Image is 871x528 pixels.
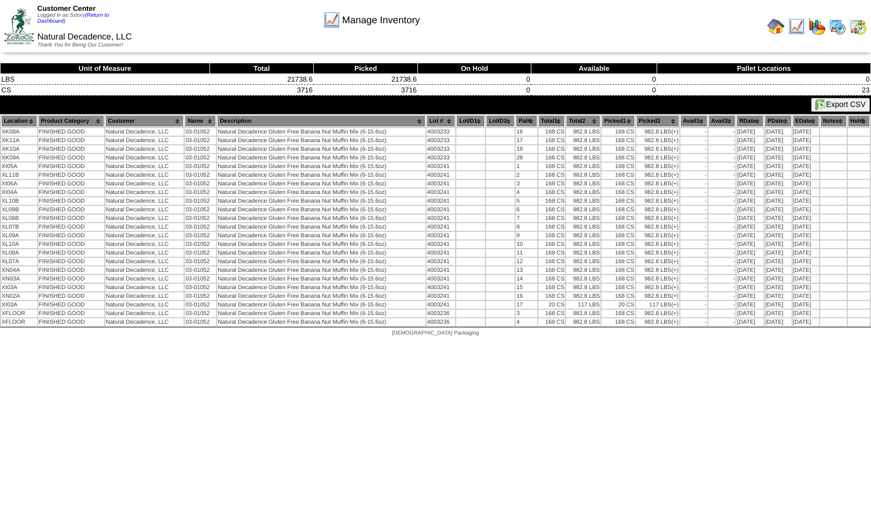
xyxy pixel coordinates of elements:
[37,4,96,12] span: Customer Center
[427,189,455,196] td: 4003241
[516,240,537,248] td: 10
[516,115,537,127] th: Pal#
[636,197,679,205] td: 982.8 LBS
[708,223,735,231] td: -
[185,128,216,136] td: 03-01052
[765,163,791,170] td: [DATE]
[657,63,871,74] th: Pallet Locations
[105,197,184,205] td: Natural Decadence, LLC
[37,42,123,48] span: Thank You for Being Our Customer!
[105,115,184,127] th: Customer
[671,224,678,230] div: (+)
[765,197,791,205] td: [DATE]
[680,137,707,144] td: -
[427,128,455,136] td: 4003233
[793,232,819,239] td: [DATE]
[566,163,600,170] td: 982.8 LBS
[566,240,600,248] td: 982.8 LBS
[486,115,515,127] th: LotID2
[538,223,565,231] td: 168 CS
[1,206,37,213] td: XL09B
[516,180,537,188] td: 3
[427,115,455,127] th: Lot #
[602,180,635,188] td: 168 CS
[767,18,785,35] img: home.gif
[105,137,184,144] td: Natural Decadence, LLC
[516,223,537,231] td: 8
[314,85,418,96] td: 3716
[217,115,426,127] th: Description
[516,232,537,239] td: 9
[531,85,657,96] td: 0
[105,215,184,222] td: Natural Decadence, LLC
[217,145,426,153] td: Natural Decadence Gluten Free Banana Nut Muffin Mix (6-15.6oz)
[737,180,764,188] td: [DATE]
[636,128,679,136] td: 982.8 LBS
[566,115,600,127] th: Total2
[531,63,657,74] th: Available
[765,145,791,153] td: [DATE]
[210,63,314,74] th: Total
[418,85,531,96] td: 0
[680,128,707,136] td: -
[538,189,565,196] td: 168 CS
[105,249,184,257] td: Natural Decadence, LLC
[427,232,455,239] td: 4003241
[37,12,109,24] a: (Return to Dashboard)
[538,137,565,144] td: 168 CS
[427,197,455,205] td: 4003241
[427,137,455,144] td: 4003233
[217,240,426,248] td: Natural Decadence Gluten Free Banana Nut Muffin Mix (6-15.6oz)
[37,32,132,42] span: Natural Decadence, LLC
[1,240,37,248] td: XL10A
[765,206,791,213] td: [DATE]
[680,206,707,213] td: -
[516,163,537,170] td: 1
[671,215,678,222] div: (+)
[737,154,764,162] td: [DATE]
[566,223,600,231] td: 982.8 LBS
[566,145,600,153] td: 982.8 LBS
[820,115,847,127] th: Notes
[680,163,707,170] td: -
[671,241,678,248] div: (+)
[1,128,37,136] td: XK08A
[38,240,104,248] td: FINISHED GOOD
[185,215,216,222] td: 03-01052
[516,206,537,213] td: 6
[636,232,679,239] td: 982.8 LBS
[708,171,735,179] td: -
[708,163,735,170] td: -
[737,240,764,248] td: [DATE]
[1,180,37,188] td: XI06A
[765,215,791,222] td: [DATE]
[737,206,764,213] td: [DATE]
[516,215,537,222] td: 7
[185,249,216,257] td: 03-01052
[427,215,455,222] td: 4003241
[671,172,678,178] div: (+)
[516,154,537,162] td: 28
[427,240,455,248] td: 4003241
[708,206,735,213] td: -
[636,180,679,188] td: 982.8 LBS
[849,18,867,35] img: calendarinout.gif
[808,18,826,35] img: graph.gif
[737,171,764,179] td: [DATE]
[793,163,819,170] td: [DATE]
[1,145,37,153] td: XK10A
[636,163,679,170] td: 982.8 LBS
[427,163,455,170] td: 4003241
[602,223,635,231] td: 168 CS
[602,215,635,222] td: 168 CS
[323,11,340,29] img: line_graph.gif
[105,145,184,153] td: Natural Decadence, LLC
[38,189,104,196] td: FINISHED GOOD
[708,240,735,248] td: -
[793,180,819,188] td: [DATE]
[538,171,565,179] td: 168 CS
[636,137,679,144] td: 982.8 LBS
[342,15,420,26] span: Manage Inventory
[602,137,635,144] td: 168 CS
[38,249,104,257] td: FINISHED GOOD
